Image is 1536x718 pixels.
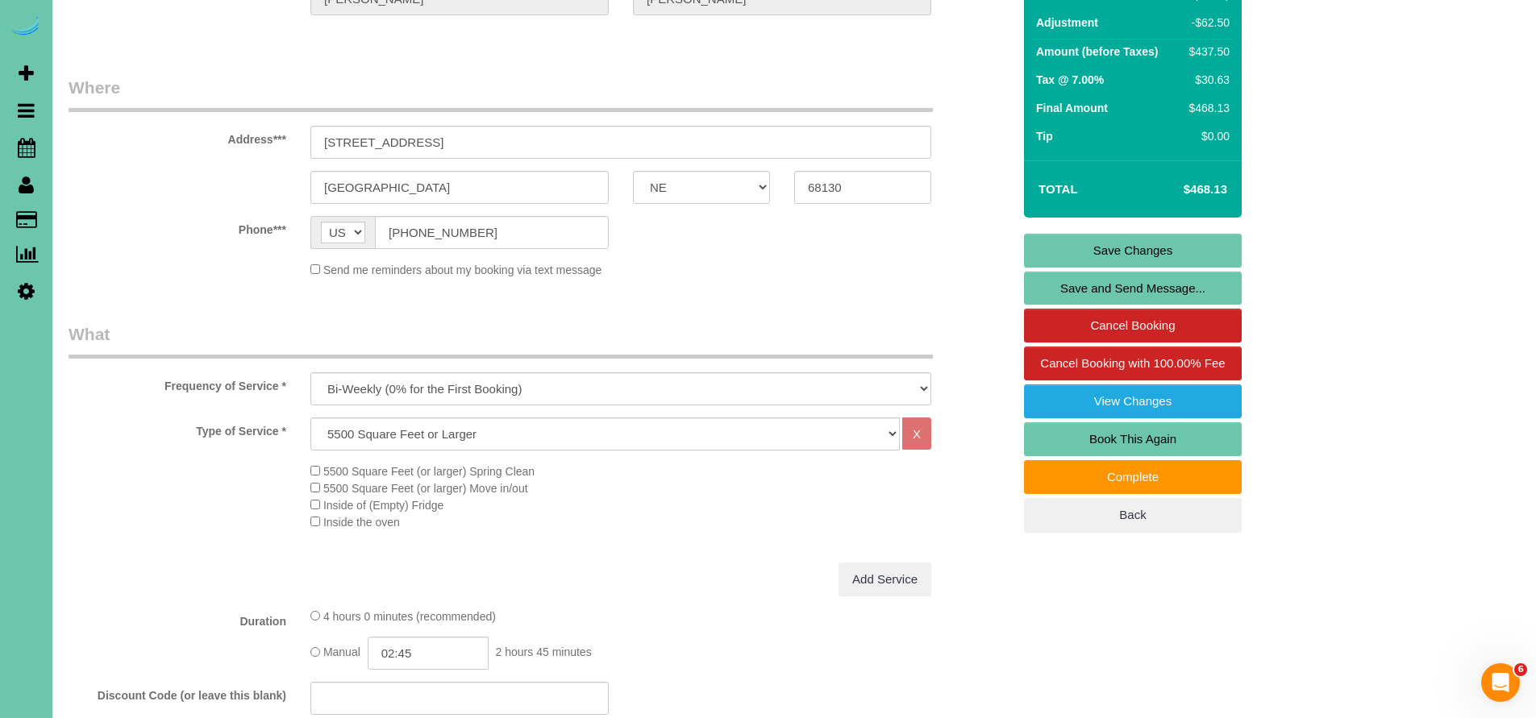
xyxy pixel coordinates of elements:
[323,264,602,276] span: Send me reminders about my booking via text message
[1183,128,1230,144] div: $0.00
[56,417,298,439] label: Type of Service *
[56,372,298,394] label: Frequency of Service *
[1024,309,1242,342] a: Cancel Booking
[323,610,496,623] span: 4 hours 0 minutes (recommended)
[1024,272,1242,305] a: Save and Send Message...
[323,465,535,478] span: 5500 Square Feet (or larger) Spring Clean
[1024,498,1242,532] a: Back
[496,646,592,659] span: 2 hours 45 minutes
[1036,44,1158,60] label: Amount (before Taxes)
[1036,15,1098,31] label: Adjustment
[1024,347,1242,380] a: Cancel Booking with 100.00% Fee
[1481,663,1520,702] iframe: Intercom live chat
[10,16,42,39] img: Automaid Logo
[323,516,400,529] span: Inside the oven
[69,76,933,112] legend: Where
[1036,100,1108,116] label: Final Amount
[1135,183,1227,197] h4: $468.13
[1183,44,1230,60] div: $437.50
[1040,356,1225,370] span: Cancel Booking with 100.00% Fee
[1039,182,1078,196] strong: Total
[56,608,298,629] label: Duration
[1036,128,1053,144] label: Tip
[323,499,443,512] span: Inside of (Empty) Fridge
[323,482,528,495] span: 5500 Square Feet (or larger) Move in/out
[69,322,933,359] legend: What
[1024,384,1242,418] a: View Changes
[1183,100,1230,116] div: $468.13
[1183,15,1230,31] div: -$62.50
[1024,460,1242,494] a: Complete
[1024,422,1242,456] a: Book This Again
[56,682,298,703] label: Discount Code (or leave this blank)
[1514,663,1527,676] span: 6
[1024,234,1242,268] a: Save Changes
[1036,72,1104,88] label: Tax @ 7.00%
[1183,72,1230,88] div: $30.63
[839,562,931,596] a: Add Service
[323,646,360,659] span: Manual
